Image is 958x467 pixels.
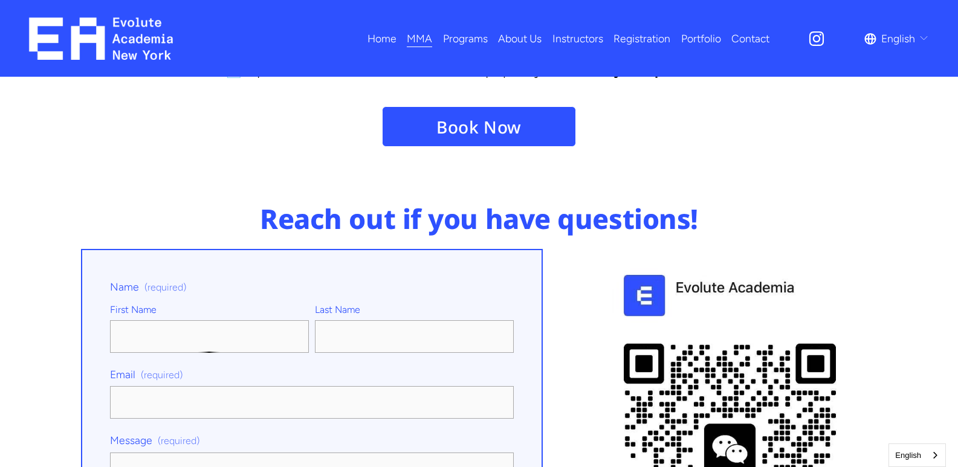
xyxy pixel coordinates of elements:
span: (required) [141,367,183,384]
strong: reserve your spot [DATE]! [561,61,732,79]
span: English [881,29,915,48]
div: First Name [110,301,309,320]
h3: Reach out if you have questions! [215,201,743,236]
a: About Us [498,28,542,49]
a: Portfolio [681,28,721,49]
a: folder dropdown [407,28,432,49]
span: Name [110,277,139,297]
a: Instructors [552,28,603,49]
span: Programs [443,29,488,48]
div: Last Name [315,301,514,320]
span: Message [110,431,152,450]
span: Email [110,365,135,384]
a: Registration [613,28,670,49]
span: MMA [407,29,432,48]
div: language picker [864,28,930,49]
a: English [889,444,945,466]
a: Book Now [382,106,576,147]
span: (required) [144,283,186,292]
a: Instagram [808,30,826,48]
a: folder dropdown [443,28,488,49]
span: (required) [158,433,199,450]
a: Contact [731,28,769,49]
a: Home [367,28,396,49]
aside: Language selected: English [888,443,946,467]
img: EA [29,18,173,60]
